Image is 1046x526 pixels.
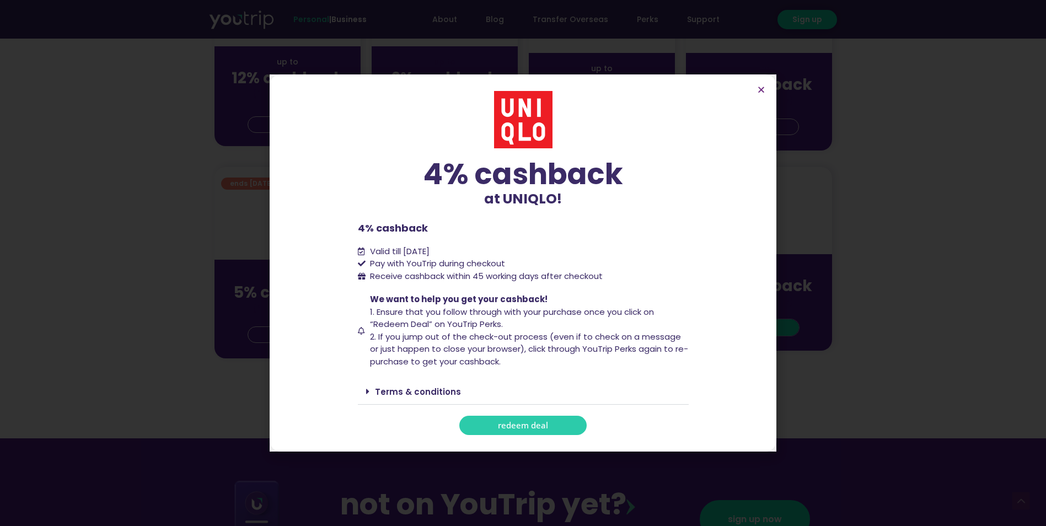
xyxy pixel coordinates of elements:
p: 4% cashback [358,221,689,235]
div: at UNIQLO! [358,159,689,210]
a: Terms & conditions [375,386,461,398]
a: redeem deal [459,416,587,435]
span: Receive cashback within 45 working days after checkout [370,270,603,282]
span: Pay with YouTrip during checkout [367,257,505,270]
a: Close [757,85,765,94]
span: We want to help you get your cashback! [370,293,548,305]
div: Terms & conditions [358,379,689,405]
span: 1. Ensure that you follow through with your purchase once you click on “Redeem Deal” on YouTrip P... [370,306,654,330]
span: Valid till [DATE] [370,245,430,257]
div: 4% cashback [358,159,689,189]
span: 2. If you jump out of the check-out process (even if to check on a message or just happen to clos... [370,331,688,367]
span: redeem deal [498,421,548,430]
